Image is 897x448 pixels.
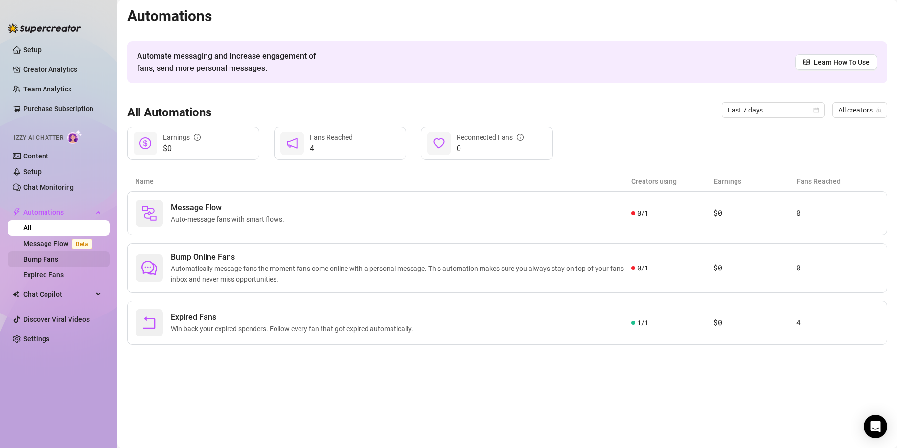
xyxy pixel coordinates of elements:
[23,168,42,176] a: Setup
[23,315,90,323] a: Discover Viral Videos
[163,143,201,155] span: $0
[310,134,353,141] span: Fans Reached
[713,317,796,329] article: $0
[796,317,879,329] article: 4
[141,315,157,331] span: rollback
[310,143,353,155] span: 4
[14,134,63,143] span: Izzy AI Chatter
[796,207,879,219] article: 0
[838,103,881,117] span: All creators
[72,239,92,249] span: Beta
[23,46,42,54] a: Setup
[141,205,157,221] img: svg%3e
[8,23,81,33] img: logo-BBDzfeDw.svg
[797,176,879,187] article: Fans Reached
[23,271,64,279] a: Expired Fans
[127,7,887,25] h2: Automations
[713,262,796,274] article: $0
[876,107,882,113] span: team
[728,103,819,117] span: Last 7 days
[163,132,201,143] div: Earnings
[23,287,93,302] span: Chat Copilot
[23,152,48,160] a: Content
[714,176,797,187] article: Earnings
[194,134,201,141] span: info-circle
[171,263,631,285] span: Automatically message fans the moment fans come online with a personal message. This automation m...
[433,137,445,149] span: heart
[23,240,96,247] a: Message FlowBeta
[803,59,810,66] span: read
[67,130,82,144] img: AI Chatter
[137,50,325,74] span: Automate messaging and Increase engagement of fans, send more personal messages.
[171,214,288,224] span: Auto-message fans with smart flows.
[796,262,879,274] article: 0
[127,105,211,121] h3: All Automations
[23,85,71,93] a: Team Analytics
[813,107,819,113] span: calendar
[631,176,714,187] article: Creators using
[23,183,74,191] a: Chat Monitoring
[135,176,631,187] article: Name
[517,134,524,141] span: info-circle
[814,57,870,67] span: Learn How To Use
[286,137,298,149] span: notification
[13,208,21,216] span: thunderbolt
[23,101,102,116] a: Purchase Subscription
[864,415,887,438] div: Open Intercom Messenger
[23,335,49,343] a: Settings
[171,251,631,263] span: Bump Online Fans
[171,323,417,334] span: Win back your expired spenders. Follow every fan that got expired automatically.
[171,202,288,214] span: Message Flow
[23,255,58,263] a: Bump Fans
[23,224,32,232] a: All
[23,204,93,220] span: Automations
[13,291,19,298] img: Chat Copilot
[141,260,157,276] span: comment
[637,317,648,328] span: 1 / 1
[713,207,796,219] article: $0
[637,263,648,273] span: 0 / 1
[795,54,877,70] a: Learn How To Use
[139,137,151,149] span: dollar
[637,208,648,219] span: 0 / 1
[23,62,102,77] a: Creator Analytics
[171,312,417,323] span: Expired Fans
[457,143,524,155] span: 0
[457,132,524,143] div: Reconnected Fans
